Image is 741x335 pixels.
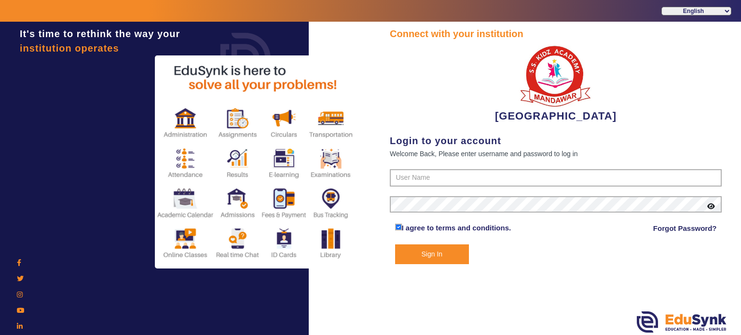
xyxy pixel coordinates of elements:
[402,224,511,232] a: I agree to terms and conditions.
[390,134,722,148] div: Login to your account
[209,22,282,94] img: login.png
[390,41,722,124] div: [GEOGRAPHIC_DATA]
[390,148,722,160] div: Welcome Back, Please enter username and password to log in
[520,41,592,108] img: b9104f0a-387a-4379-b368-ffa933cda262
[20,43,119,54] span: institution operates
[637,311,727,333] img: edusynk.png
[390,169,722,187] input: User Name
[395,244,469,264] button: Sign In
[155,55,357,268] img: login2.png
[390,27,722,41] div: Connect with your institution
[20,28,180,39] span: It's time to rethink the way your
[653,223,717,234] a: Forgot Password?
